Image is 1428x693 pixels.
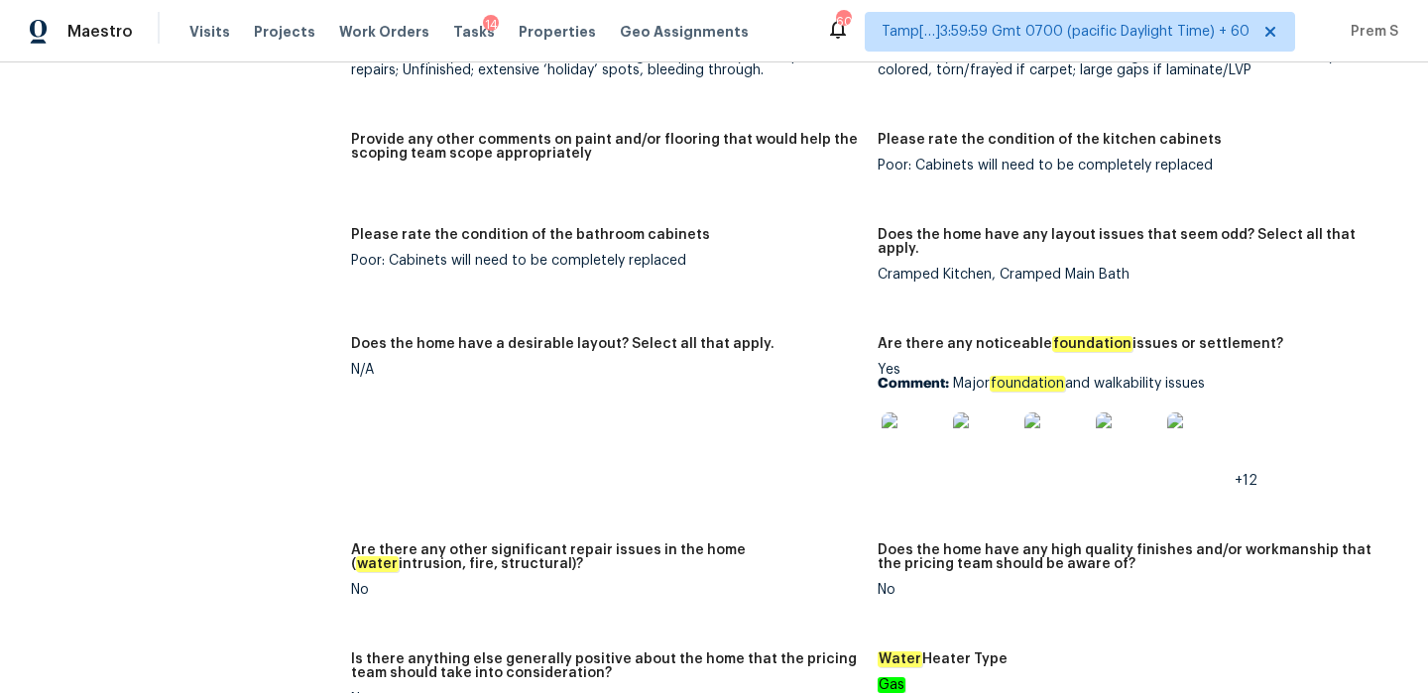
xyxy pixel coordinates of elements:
h5: Does the home have a desirable layout? Select all that apply. [351,337,774,351]
div: Poor: Cabinets will need to be completely replaced [878,159,1388,173]
em: foundation [990,376,1065,392]
p: Major and walkability issues [878,377,1388,391]
span: Tasks [453,25,495,39]
div: No [351,583,862,597]
span: Visits [189,22,230,42]
span: Tamp[…]3:59:59 Gmt 0700 (pacific Daylight Time) + 60 [882,22,1249,42]
span: Prem S [1343,22,1398,42]
div: 606 [836,12,850,32]
div: Yes [878,363,1388,488]
h5: Heater Type [878,652,1008,666]
div: No [878,583,1388,597]
b: Comment: [878,377,949,391]
span: Properties [519,22,596,42]
div: Poor: badly worn, permanent stains larger than 6” diameter, unusually colored, torn/frayed if car... [878,50,1388,77]
span: +12 [1235,474,1257,488]
h5: Please rate the condition of the bathroom cabinets [351,228,710,242]
div: Poor: Cabinets will need to be completely replaced [351,254,862,268]
h5: Does the home have any layout issues that seem odd? Select all that apply. [878,228,1388,256]
span: Geo Assignments [620,22,749,42]
h5: Provide any other comments on paint and/or flooring that would help the scoping team scope approp... [351,133,862,161]
em: Gas [878,677,905,693]
em: water [356,556,399,572]
h5: Are there any other significant repair issues in the home ( intrusion, fire, structural)? [351,543,862,571]
div: Cramped Kitchen, Cramped Main Bath [878,268,1388,282]
em: foundation [1052,336,1132,352]
div: Poor: Overspray, mismatched sheens, ceiling bumps, clearly visible previous repairs; Unfinished; ... [351,50,862,77]
h5: Are there any noticeable issues or settlement? [878,337,1283,351]
div: 14 [483,15,499,35]
div: N/A [351,363,862,377]
h5: Does the home have any high quality finishes and/or workmanship that the pricing team should be a... [878,543,1388,571]
em: Water [878,651,922,667]
span: Projects [254,22,315,42]
span: Maestro [67,22,133,42]
h5: Is there anything else generally positive about the home that the pricing team should take into c... [351,652,862,680]
span: Work Orders [339,22,429,42]
h5: Please rate the condition of the kitchen cabinets [878,133,1222,147]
